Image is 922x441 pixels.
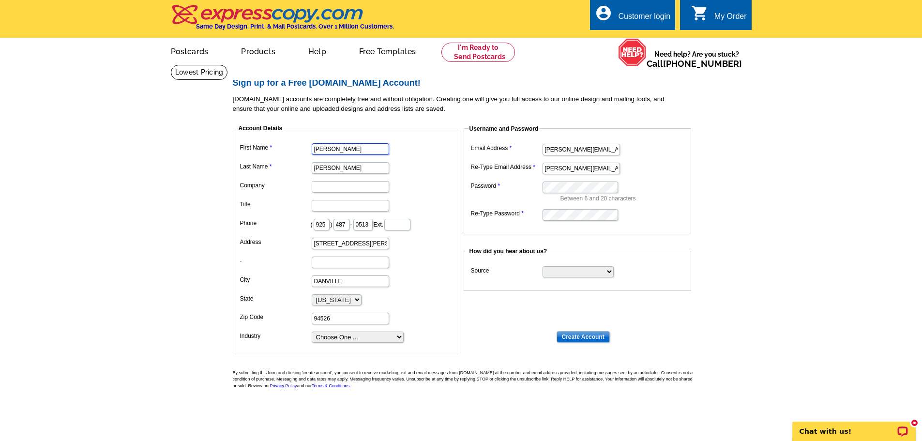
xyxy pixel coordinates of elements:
iframe: LiveChat chat widget [786,411,922,441]
p: Between 6 and 20 characters [560,194,686,203]
span: Call [647,59,742,69]
a: Privacy Policy [270,383,297,388]
label: - [240,257,311,265]
a: Help [293,39,342,62]
a: [PHONE_NUMBER] [663,59,742,69]
p: By submitting this form and clicking 'create account', you consent to receive marketing text and ... [233,370,697,390]
i: shopping_cart [691,4,709,22]
div: My Order [714,12,747,26]
label: Phone [240,219,311,228]
label: Zip Code [240,313,311,321]
label: Email Address [471,144,542,152]
div: Customer login [618,12,670,26]
span: Need help? Are you stuck? [647,49,747,69]
label: Title [240,200,311,209]
label: City [240,275,311,284]
p: [DOMAIN_NAME] accounts are completely free and without obligation. Creating one will give you ful... [233,94,697,114]
legend: Username and Password [469,124,540,133]
label: Industry [240,332,311,340]
img: help [618,38,647,66]
legend: Account Details [238,124,284,133]
dd: ( ) - Ext. [238,216,455,231]
label: Address [240,238,311,246]
a: Terms & Conditions. [312,383,351,388]
a: Products [226,39,291,62]
a: Postcards [155,39,224,62]
h2: Sign up for a Free [DOMAIN_NAME] Account! [233,78,697,89]
a: Same Day Design, Print, & Mail Postcards. Over 1 Million Customers. [171,12,394,30]
a: Free Templates [344,39,432,62]
label: Company [240,181,311,190]
label: Re-Type Email Address [471,163,542,171]
label: Last Name [240,162,311,171]
a: shopping_cart My Order [691,11,747,23]
a: account_circle Customer login [595,11,670,23]
label: State [240,294,311,303]
i: account_circle [595,4,612,22]
input: Create Account [557,331,610,343]
label: First Name [240,143,311,152]
legend: How did you hear about us? [469,247,548,256]
label: Re-Type Password [471,209,542,218]
label: Password [471,182,542,190]
h4: Same Day Design, Print, & Mail Postcards. Over 1 Million Customers. [196,23,394,30]
label: Source [471,266,542,275]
